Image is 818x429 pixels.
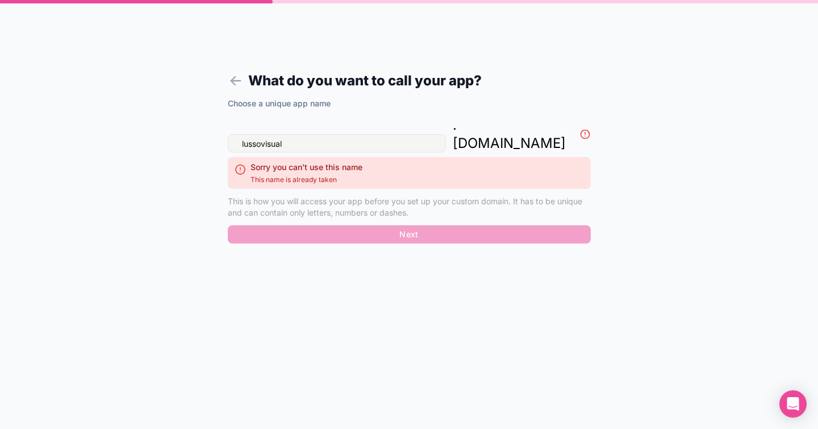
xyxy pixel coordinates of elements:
[228,134,446,152] input: nubeweb
[228,98,331,109] label: Choose a unique app name
[228,71,591,91] h1: What do you want to call your app?
[251,162,362,173] h2: Sorry you can't use this name
[779,390,807,418] div: Open Intercom Messenger
[228,196,591,218] p: This is how you will access your app before you set up your custom domain. It has to be unique an...
[251,175,362,184] span: This name is already taken
[453,116,566,152] p: . [DOMAIN_NAME]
